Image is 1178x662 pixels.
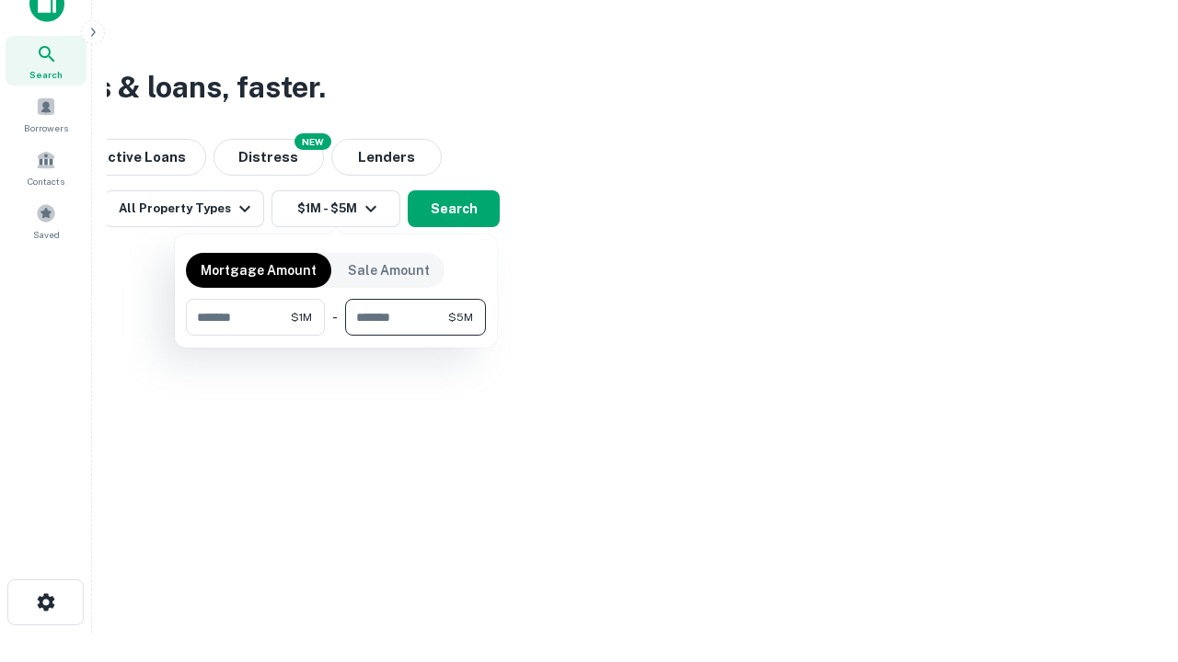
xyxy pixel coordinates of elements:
[1086,515,1178,603] iframe: Chat Widget
[291,309,312,325] span: $1M
[348,260,430,280] p: Sale Amount
[332,299,338,336] div: -
[201,260,317,280] p: Mortgage Amount
[448,309,473,325] span: $5M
